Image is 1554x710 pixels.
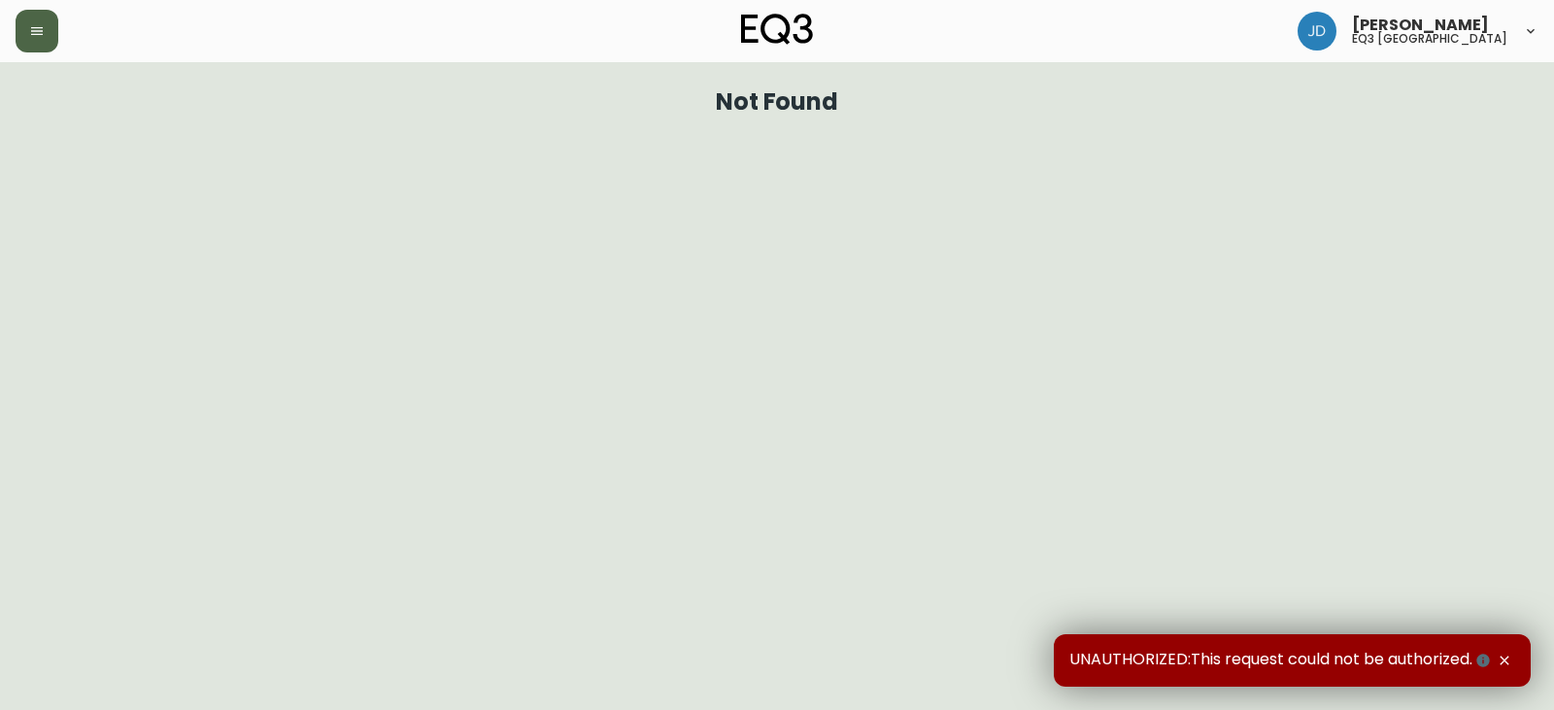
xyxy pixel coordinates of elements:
[1069,650,1494,671] span: UNAUTHORIZED:This request could not be authorized.
[716,93,839,111] h1: Not Found
[1352,33,1507,45] h5: eq3 [GEOGRAPHIC_DATA]
[1298,12,1336,51] img: 7c567ac048721f22e158fd313f7f0981
[1352,17,1489,33] span: [PERSON_NAME]
[741,14,813,45] img: logo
